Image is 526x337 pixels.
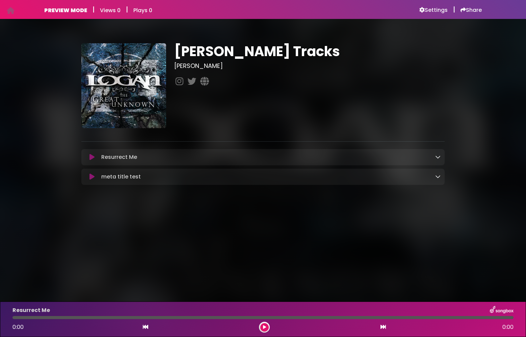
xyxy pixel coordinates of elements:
h6: Views 0 [100,7,121,14]
h6: PREVIEW MODE [44,7,87,14]
h6: Plays 0 [133,7,152,14]
h5: | [93,5,95,14]
a: Share [461,7,482,14]
h5: | [126,5,128,14]
h1: [PERSON_NAME] Tracks [174,43,445,59]
h3: [PERSON_NAME] [174,62,445,70]
a: Settings [419,7,448,14]
p: meta title test [101,173,141,181]
p: Resurrect Me [101,153,137,161]
img: BJrwwqz8Tyap9ZCNu4j0 [81,43,166,128]
h5: | [453,5,455,14]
